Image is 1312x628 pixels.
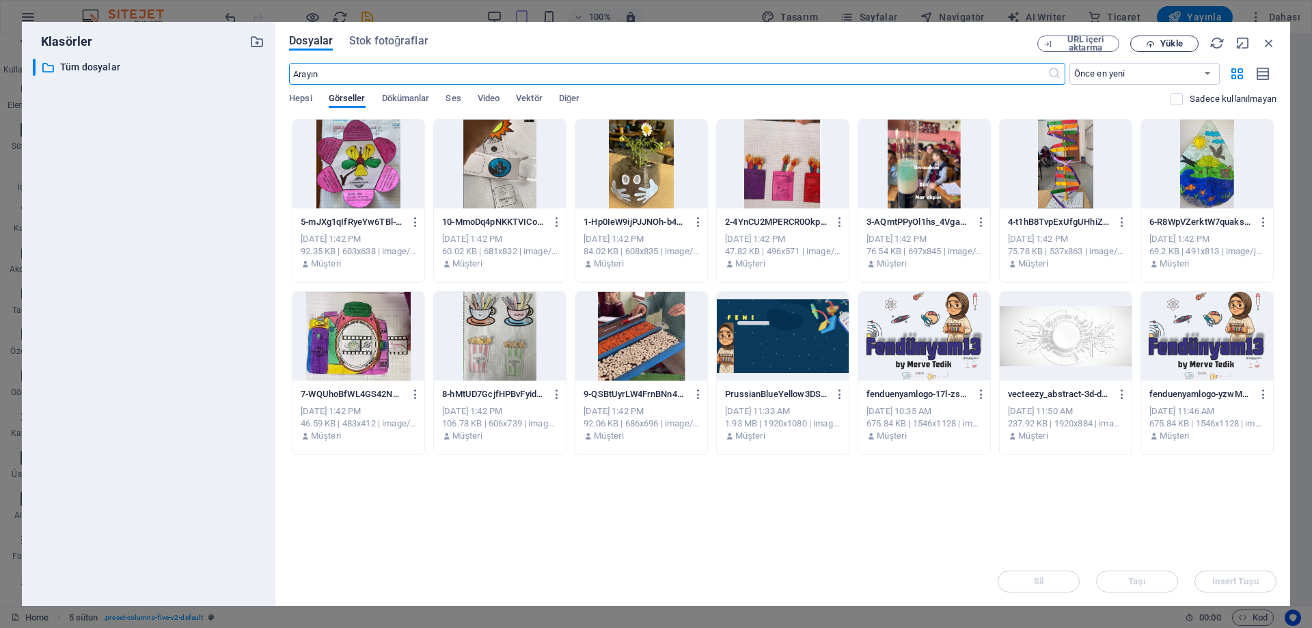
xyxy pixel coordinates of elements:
p: 8-hMtUD7GcjfHPBvFyid1Jlw.JPG [442,388,545,400]
p: Müşteri [1018,258,1048,270]
div: [DATE] 1:42 PM [725,233,840,245]
p: 5-mJXg1qIfRyeYw6TBl-nCFg.JPG [301,216,403,228]
div: [DATE] 10:35 AM [866,405,982,418]
p: 2-4YnCU2MPERCR0OkpUmuWdg.JPG [725,216,828,228]
div: [DATE] 1:42 PM [1149,233,1265,245]
div: 92.35 KB | 603x638 | image/jpeg [301,245,416,258]
p: vecteezy_abstract-3d-design-background-with-technology-dot-and-line_7160635-1-DuxOHr3YeILROTZHL9l... [1008,388,1110,400]
p: Müşteri [594,258,623,270]
div: 46.59 KB | 483x412 | image/jpeg [301,418,416,430]
p: 9-QSBtUyrLW4FrnBNn48v8qg.JPG [584,388,686,400]
span: URL içeri aktarma [1058,36,1113,52]
div: [DATE] 11:46 AM [1149,405,1265,418]
div: [DATE] 1:42 PM [442,233,558,245]
div: 84.02 KB | 608x835 | image/jpeg [584,245,699,258]
span: Dosyalar [289,33,333,49]
div: 47.82 KB | 496x571 | image/jpeg [725,245,840,258]
p: 10-MmoDq4pNKKTVICoR3pgDAw.JPG [442,216,545,228]
span: Dökümanlar [382,90,430,109]
p: Müşteri [877,258,906,270]
i: Küçült [1235,36,1250,51]
div: 76.54 KB | 697x845 | image/jpeg [866,245,982,258]
div: [DATE] 1:42 PM [301,233,416,245]
div: 675.84 KB | 1546x1128 | image/png [866,418,982,430]
i: Yeni klasör oluştur [249,34,264,49]
p: 6-R8WpVZerktW7quaksIqTxw.JPG [1149,216,1252,228]
p: Müşteri [594,430,623,442]
span: Vektör [516,90,543,109]
p: 7-WQUhoBfWL4GS42N2TCYkBw.JPG [301,388,403,400]
p: Müşteri [311,430,340,442]
span: Ses [446,90,461,109]
div: [DATE] 1:42 PM [442,405,558,418]
button: URL içeri aktarma [1037,36,1119,52]
div: [DATE] 1:42 PM [1008,233,1123,245]
p: Klasörler [33,33,92,51]
input: Arayın [289,63,1047,85]
p: Müşteri [452,258,482,270]
p: fenduenyamlogo-yzwMEiJyWvQq2rNM6iy2vQ.png [1149,388,1252,400]
p: Müşteri [452,430,482,442]
div: 1.93 MB | 1920x1080 | image/gif [725,418,840,430]
span: Görseller [329,90,366,109]
div: 92.06 KB | 686x696 | image/jpeg [584,418,699,430]
div: [DATE] 1:42 PM [584,233,699,245]
div: [DATE] 1:42 PM [301,405,416,418]
span: Stok fotoğraflar [349,33,428,49]
p: Müşteri [1160,430,1189,442]
p: Müşteri [877,430,906,442]
p: Müşteri [311,258,340,270]
p: Müşteri [735,258,765,270]
div: 75.78 KB | 537x863 | image/jpeg [1008,245,1123,258]
span: Yükle [1160,40,1182,48]
p: fenduenyamlogo-17l-zsNK35fnJBow0ZHyAA.png [866,388,969,400]
p: 4-t1hB8TvpExUfgUHhiZmQjw.JPG [1008,216,1110,228]
div: 675.84 KB | 1546x1128 | image/png [1149,418,1265,430]
p: Sadece kullanılmayan [1190,93,1276,105]
p: Müşteri [735,430,765,442]
p: Müşteri [1018,430,1048,442]
div: 69.2 KB | 491x813 | image/jpeg [1149,245,1265,258]
div: ​ [33,59,36,76]
div: [DATE] 11:50 AM [1008,405,1123,418]
p: Tüm dosyalar [60,59,239,75]
p: 1-Hp0IeW9ijPJJNOh-b4mLDQ.JPG [584,216,686,228]
i: Kapat [1261,36,1276,51]
p: Müşteri [1160,258,1189,270]
button: Yükle [1130,36,1199,52]
span: Video [478,90,500,109]
div: [DATE] 1:42 PM [584,405,699,418]
span: Diğer [559,90,580,109]
span: Hepsi [289,90,312,109]
div: 106.78 KB | 606x739 | image/jpeg [442,418,558,430]
div: 237.92 KB | 1920x884 | image/jpeg [1008,418,1123,430]
div: 60.02 KB | 681x832 | image/jpeg [442,245,558,258]
div: [DATE] 11:33 AM [725,405,840,418]
p: 3-AQmtPPyOl1hs_4VgaHpNmg.JPG [866,216,969,228]
p: PrussianBlueYellow3DScienceClassEducationPresentation-bg0mFDzHEytts0nYnMwq_g.gif [725,388,828,400]
div: [DATE] 1:42 PM [866,233,982,245]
